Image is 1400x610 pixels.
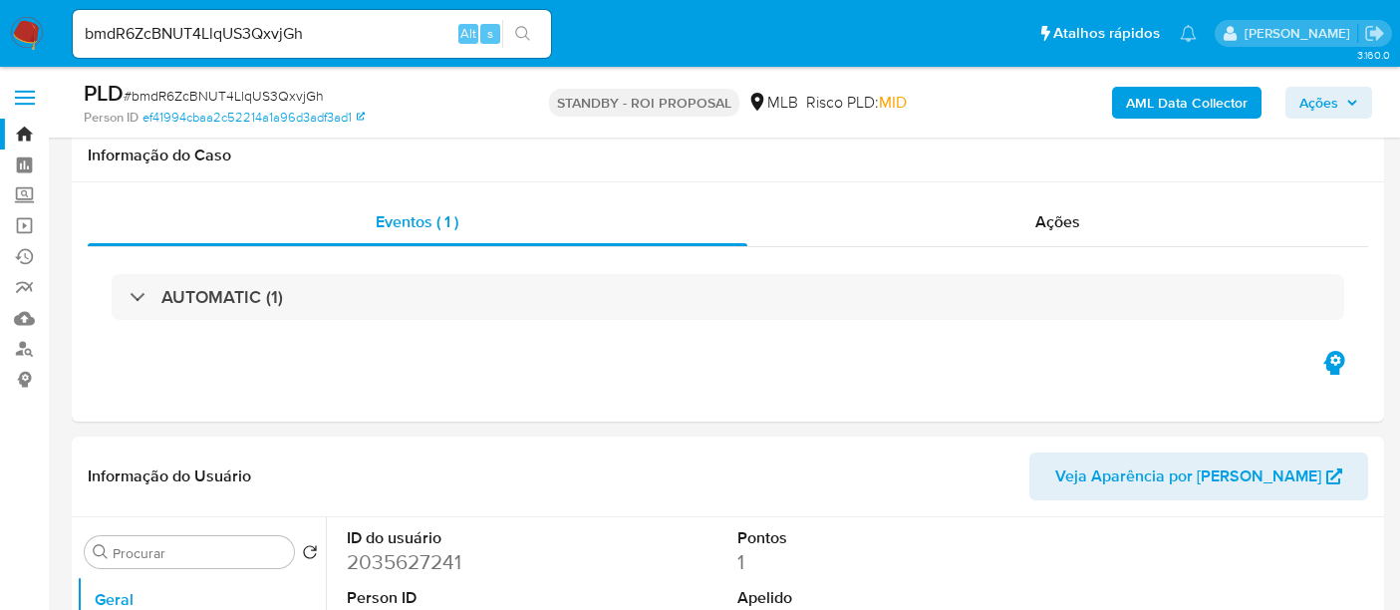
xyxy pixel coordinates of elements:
a: Sair [1364,23,1385,44]
p: erico.trevizan@mercadopago.com.br [1245,24,1357,43]
span: Atalhos rápidos [1053,23,1160,44]
button: AML Data Collector [1112,87,1261,119]
b: PLD [84,77,124,109]
div: AUTOMATIC (1) [112,274,1344,320]
p: STANDBY - ROI PROPOSAL [549,89,739,117]
dt: ID do usuário [347,527,588,549]
input: Pesquise usuários ou casos... [73,21,551,47]
dd: 1 [737,548,979,576]
button: search-icon [502,20,543,48]
dt: Apelido [737,587,979,609]
span: MID [879,91,907,114]
dt: Person ID [347,587,588,609]
dt: Pontos [737,527,979,549]
b: Person ID [84,109,139,127]
dd: 2035627241 [347,548,588,576]
span: Ações [1299,87,1338,119]
span: s [487,24,493,43]
b: AML Data Collector [1126,87,1248,119]
span: Veja Aparência por [PERSON_NAME] [1055,453,1321,500]
span: Alt [460,24,476,43]
span: Risco PLD: [806,92,907,114]
button: Veja Aparência por [PERSON_NAME] [1029,453,1368,500]
a: ef41994cbaa2c52214a1a96d3adf3ad1 [142,109,365,127]
a: Notificações [1180,25,1197,42]
div: MLB [747,92,798,114]
span: Ações [1035,210,1080,233]
button: Retornar ao pedido padrão [302,544,318,566]
span: # bmdR6ZcBNUT4LlqUS3QxvjGh [124,86,324,106]
h3: AUTOMATIC (1) [161,286,283,308]
h1: Informação do Usuário [88,466,251,486]
input: Procurar [113,544,286,562]
h1: Informação do Caso [88,146,1368,165]
button: Ações [1285,87,1372,119]
span: Eventos ( 1 ) [376,210,458,233]
button: Procurar [93,544,109,560]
